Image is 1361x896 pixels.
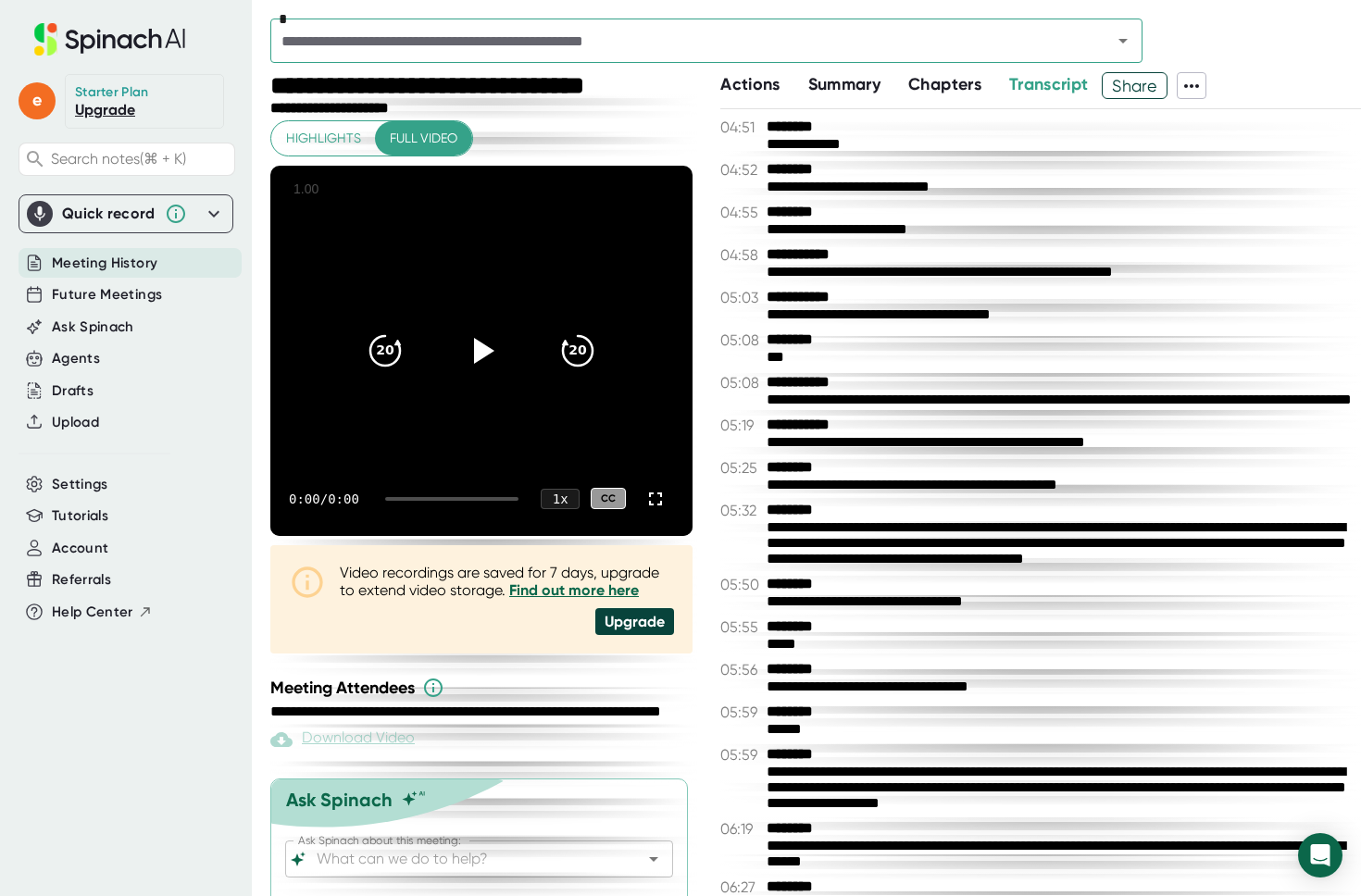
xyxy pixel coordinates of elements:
[51,150,186,168] span: Search notes (⌘ + K)
[591,488,626,509] div: CC
[720,246,762,264] span: 04:58
[720,703,762,721] span: 05:59
[720,74,780,94] span: Actions
[720,820,762,838] span: 06:19
[75,101,135,118] a: Upgrade
[52,569,111,591] button: Referrals
[52,253,157,274] button: Meeting History
[52,284,162,305] button: Future Meetings
[27,195,225,232] div: Quick record
[808,72,880,97] button: Summary
[286,789,393,811] div: Ask Spinach
[313,846,613,872] input: What can we do to help?
[720,331,762,349] span: 05:08
[289,492,363,506] div: 0:00 / 0:00
[62,205,156,223] div: Quick record
[19,82,56,119] span: e
[720,502,762,519] span: 05:32
[52,380,94,402] button: Drafts
[908,72,981,97] button: Chapters
[720,661,762,678] span: 05:56
[1009,72,1089,97] button: Transcript
[271,121,376,156] button: Highlights
[75,84,149,101] div: Starter Plan
[808,74,880,94] span: Summary
[52,412,99,433] button: Upload
[1009,74,1089,94] span: Transcript
[1110,28,1136,54] button: Open
[52,474,108,495] button: Settings
[286,127,361,150] span: Highlights
[720,417,762,434] span: 05:19
[720,576,762,593] span: 05:50
[52,538,108,559] button: Account
[1298,833,1342,877] div: Open Intercom Messenger
[720,72,780,97] button: Actions
[541,489,580,509] div: 1 x
[270,677,697,699] div: Meeting Attendees
[595,608,674,635] div: Upgrade
[340,564,674,599] div: Video recordings are saved for 7 days, upgrade to extend video storage.
[720,118,762,136] span: 04:51
[641,846,667,872] button: Open
[720,878,762,896] span: 06:27
[1103,69,1167,102] span: Share
[52,317,134,338] button: Ask Spinach
[52,602,153,623] button: Help Center
[720,161,762,179] span: 04:52
[270,728,415,751] div: Paid feature
[720,746,762,764] span: 05:59
[720,204,762,221] span: 04:55
[375,121,472,156] button: Full video
[52,348,100,369] button: Agents
[509,581,639,599] a: Find out more here
[720,618,762,636] span: 05:55
[52,505,108,527] button: Tutorials
[908,74,981,94] span: Chapters
[720,459,762,477] span: 05:25
[1102,72,1167,99] button: Share
[390,127,457,150] span: Full video
[720,374,762,392] span: 05:08
[52,602,133,623] span: Help Center
[720,289,762,306] span: 05:03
